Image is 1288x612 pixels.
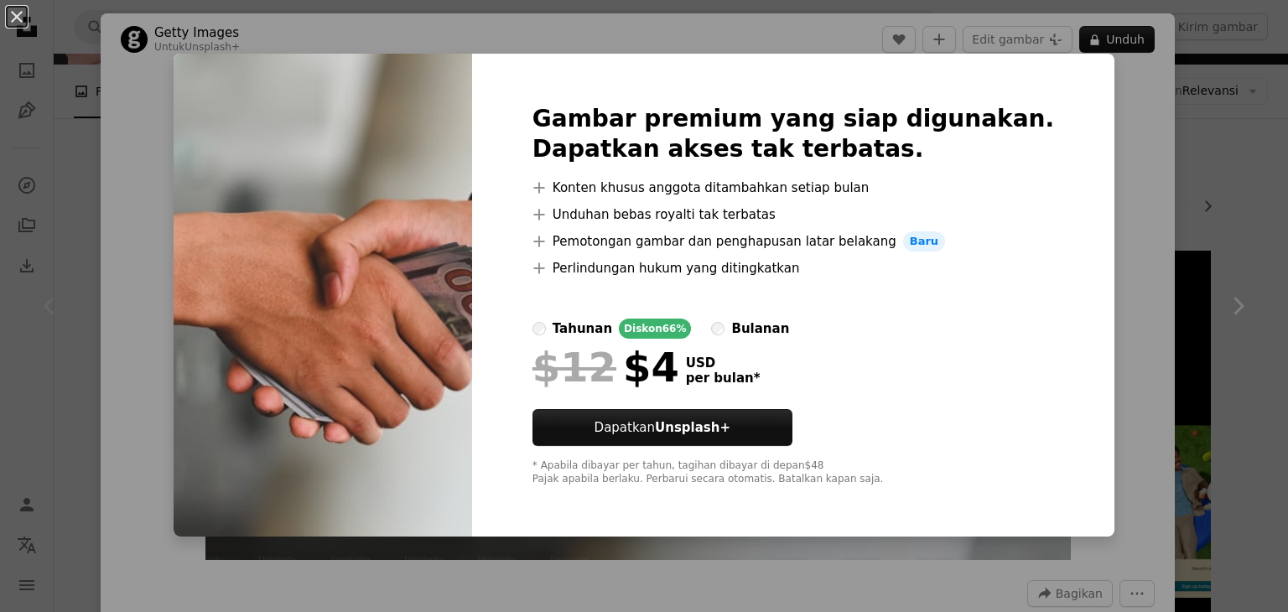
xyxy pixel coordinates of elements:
[686,355,761,371] span: USD
[711,322,724,335] input: bulanan
[532,459,1054,486] div: * Apabila dibayar per tahun, tagihan dibayar di depan $48 Pajak apabila berlaku. Perbarui secara ...
[174,54,472,537] img: premium_photo-1661425505025-238c888750f7
[532,345,616,389] span: $12
[553,319,612,339] div: tahunan
[731,319,789,339] div: bulanan
[903,231,945,252] span: Baru
[532,258,1054,278] li: Perlindungan hukum yang ditingkatkan
[532,345,679,389] div: $4
[532,205,1054,225] li: Unduhan bebas royalti tak terbatas
[686,371,761,386] span: per bulan *
[532,178,1054,198] li: Konten khusus anggota ditambahkan setiap bulan
[532,104,1054,164] h2: Gambar premium yang siap digunakan. Dapatkan akses tak terbatas.
[532,322,546,335] input: tahunanDiskon66%
[532,409,792,446] button: DapatkanUnsplash+
[532,231,1054,252] li: Pemotongan gambar dan penghapusan latar belakang
[655,420,730,435] strong: Unsplash+
[619,319,691,339] div: Diskon 66%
